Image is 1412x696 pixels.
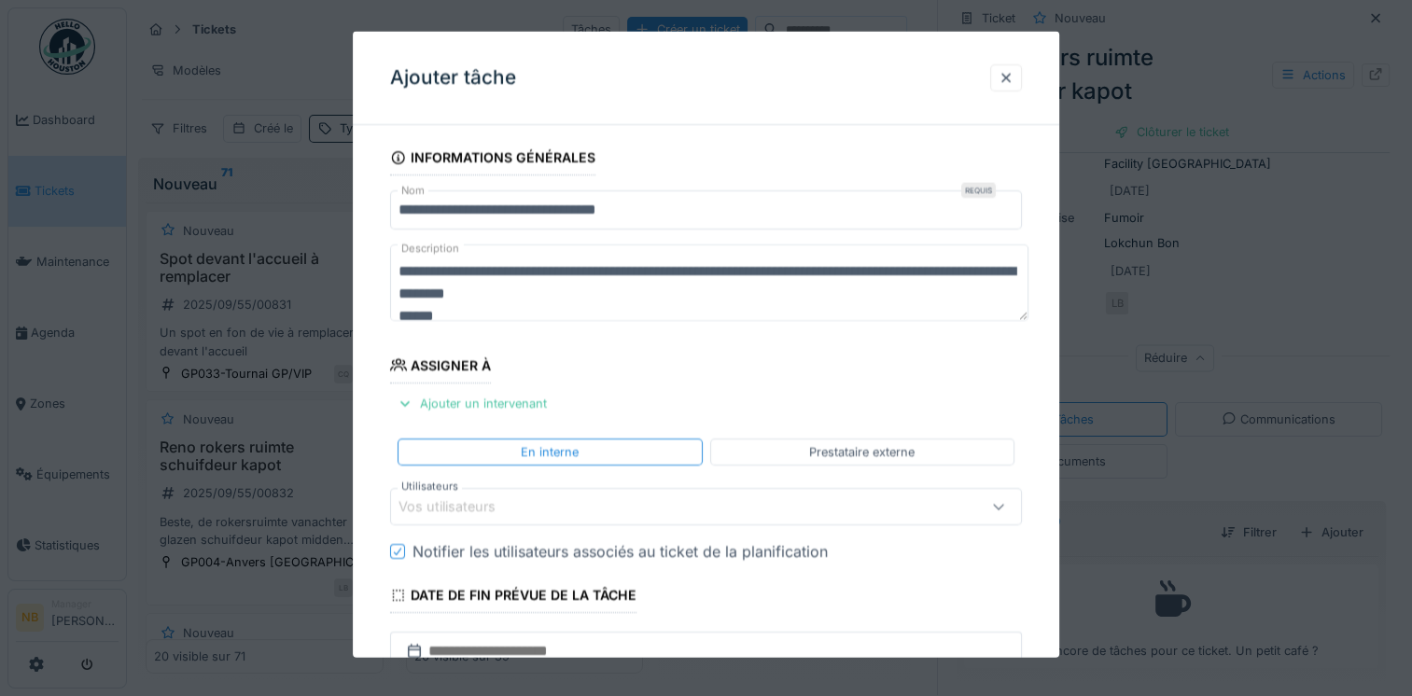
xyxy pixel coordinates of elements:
[961,183,996,198] div: Requis
[398,237,463,260] label: Description
[390,390,554,415] div: Ajouter un intervenant
[412,540,828,563] div: Notifier les utilisateurs associés au ticket de la planification
[390,351,491,383] div: Assigner à
[390,66,516,90] h3: Ajouter tâche
[390,581,636,613] div: Date de fin prévue de la tâche
[809,443,915,461] div: Prestataire externe
[390,144,595,175] div: Informations générales
[521,443,579,461] div: En interne
[398,496,522,517] div: Vos utilisateurs
[398,479,462,494] label: Utilisateurs
[398,183,428,199] label: Nom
